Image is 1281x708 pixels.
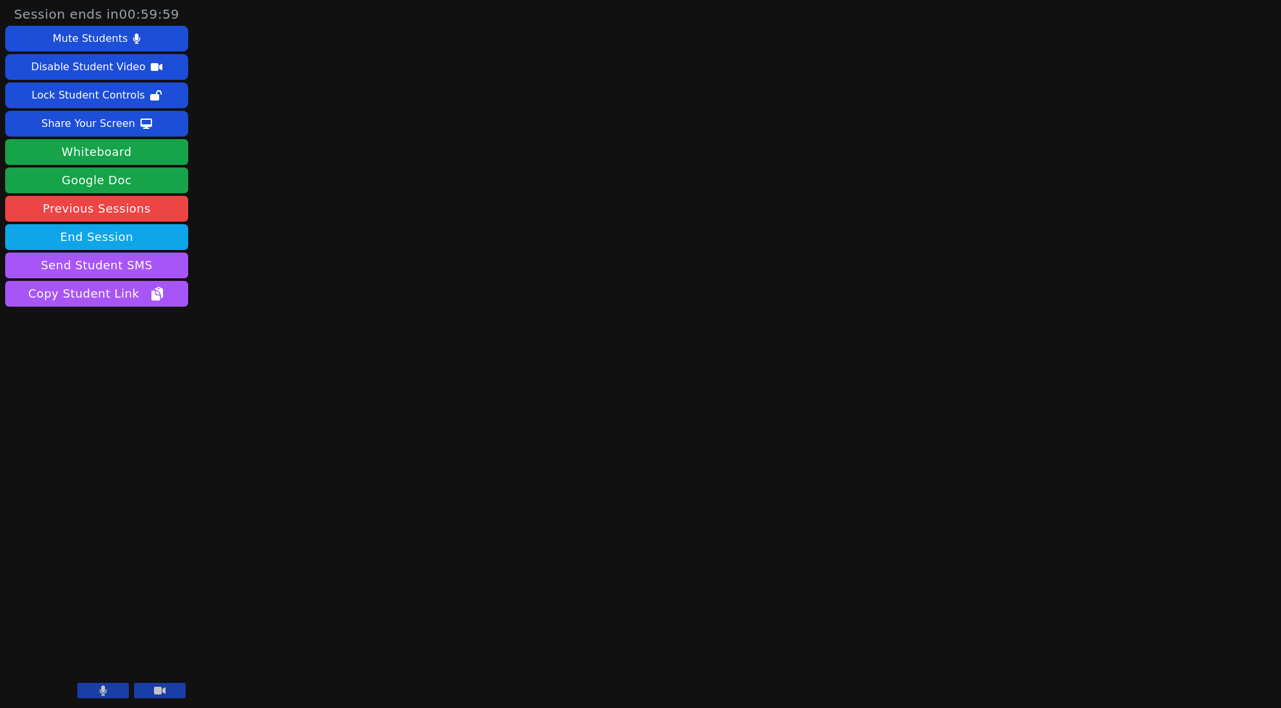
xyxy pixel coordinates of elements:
button: Share Your Screen [5,111,188,137]
button: Mute Students [5,26,188,52]
button: Disable Student Video [5,54,188,80]
span: Copy Student Link [28,285,165,303]
button: Send Student SMS [5,253,188,278]
a: Previous Sessions [5,196,188,222]
a: Google Doc [5,167,188,193]
span: Session ends in [14,5,180,23]
div: Disable Student Video [31,57,145,77]
div: Lock Student Controls [32,85,145,106]
button: Lock Student Controls [5,82,188,108]
button: Copy Student Link [5,281,188,307]
time: 00:59:59 [119,6,180,22]
button: Whiteboard [5,139,188,165]
div: Mute Students [53,28,128,49]
div: Share Your Screen [41,113,135,134]
button: End Session [5,224,188,250]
